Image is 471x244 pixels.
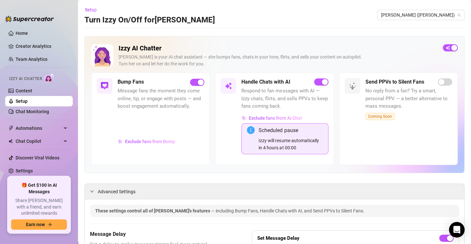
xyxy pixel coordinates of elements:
[259,126,323,134] div: Scheduled pause
[16,123,62,133] span: Automations
[16,41,68,51] a: Creator Analytics
[257,235,299,241] strong: Set Message Delay
[16,57,47,62] a: Team Analytics
[11,182,67,195] span: 🎁 Get $100 in AI Messages
[45,73,55,83] img: AI Chatter
[16,109,49,114] a: Chat Monitoring
[90,189,94,193] span: expanded
[259,137,323,151] div: Izzy will resume automatically in 4 hours at 00:00
[91,44,113,66] img: Izzy AI Chatter
[90,230,219,238] h5: Message Delay
[11,197,67,217] span: Share [PERSON_NAME] with a friend, and earn unlimited rewards
[118,139,122,144] img: svg%3e
[95,208,211,213] span: These settings control all of [PERSON_NAME]'s features
[242,116,246,120] img: svg%3e
[26,222,45,227] span: Earn now
[224,82,232,90] img: svg%3e
[241,113,302,123] button: Exclude fans from AI Chat
[16,99,28,104] a: Setup
[16,155,59,160] a: Discover Viral Videos
[241,78,290,86] h5: Handle Chats with AI
[365,78,424,86] h5: Send PPVs to Silent Fans
[8,139,13,143] img: Chat Copilot
[16,88,32,93] a: Content
[85,7,97,12] span: Setup
[98,188,135,195] span: Advanced Settings
[84,5,102,15] button: Setup
[16,136,62,146] span: Chat Copilot
[449,222,465,237] div: Open Intercom Messenger
[365,87,452,110] span: No reply from a fan? Try a smart, personal PPV — a better alternative to mass messages.
[249,115,302,121] span: Exclude fans from AI Chat
[118,136,175,147] button: Exclude fans from Bump
[8,126,14,131] span: thunderbolt
[5,16,54,22] img: logo-BBDzfeDw.svg
[101,82,108,90] img: svg%3e
[457,13,461,17] span: team
[11,219,67,230] button: Earn nowarrow-right
[241,87,328,110] span: Respond to fan messages with AI — Izzy chats, flirts, and sells PPVs to keep fans coming back.
[119,44,438,52] h2: Izzy AI Chatter
[119,54,438,67] div: [PERSON_NAME] is your AI chat assistant — she bumps fans, chats in your tone, flirts, and sells y...
[9,76,42,82] span: Izzy AI Chatter
[84,15,215,25] h3: Turn Izzy On/Off for [PERSON_NAME]
[349,82,356,90] img: svg%3e
[16,168,33,173] a: Settings
[211,208,364,213] span: — including Bump Fans, Handle Chats with AI, and Send PPVs to Silent Fans.
[118,78,144,86] h5: Bump Fans
[90,188,98,195] div: expanded
[47,222,52,227] span: arrow-right
[118,87,204,110] span: Message fans the moment they come online, tip, or engage with posts — and boost engagement automa...
[16,31,28,36] a: Home
[381,10,461,20] span: Johnnyrichs (johnnyrichsxx)
[125,139,175,144] span: Exclude fans from Bump
[247,126,255,134] span: info-circle
[365,113,395,120] span: Coming Soon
